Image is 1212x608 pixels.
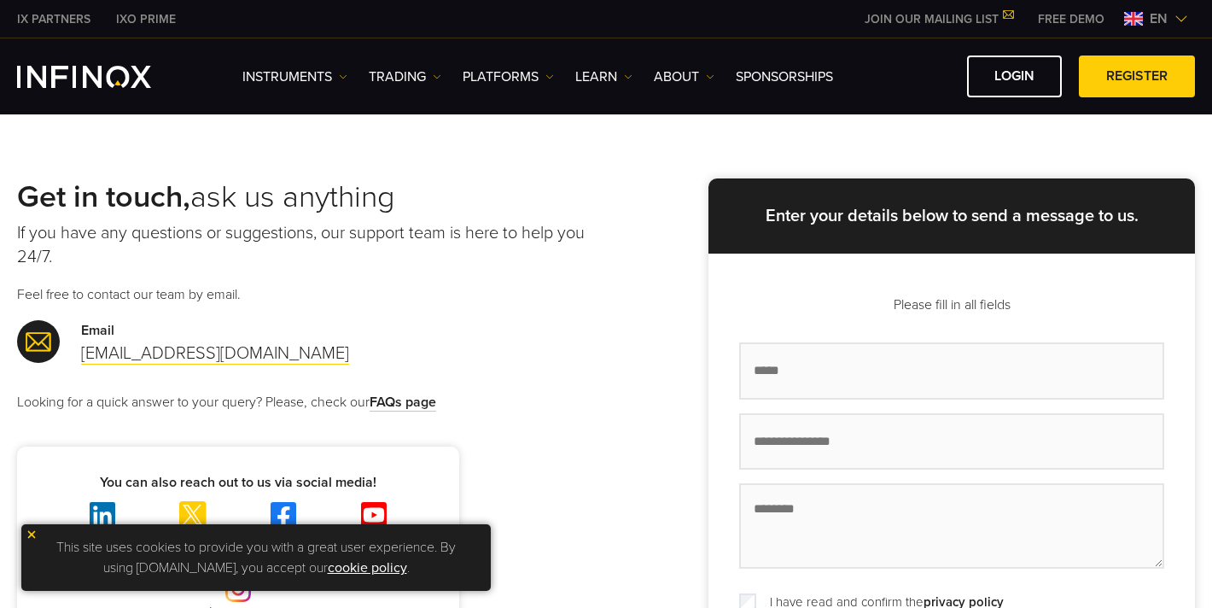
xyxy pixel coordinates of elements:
[17,221,606,269] p: If you have any questions or suggestions, our support team is here to help you 24/7.
[100,474,376,491] strong: You can also reach out to us via social media!
[1143,9,1174,29] span: en
[967,56,1062,97] a: LOGIN
[17,284,606,305] p: Feel free to contact our team by email.
[766,206,1139,226] strong: Enter your details below to send a message to us.
[103,10,189,28] a: INFINOX
[369,67,441,87] a: TRADING
[328,559,407,576] a: cookie policy
[81,322,114,339] strong: Email
[739,295,1164,315] p: Please fill in all fields
[17,178,606,216] h2: ask us anything
[1079,56,1195,97] a: REGISTER
[17,178,190,215] strong: Get in touch,
[242,67,347,87] a: Instruments
[852,12,1025,26] a: JOIN OUR MAILING LIST
[1025,10,1117,28] a: INFINOX MENU
[17,66,191,88] a: INFINOX Logo
[654,67,714,87] a: ABOUT
[575,67,632,87] a: Learn
[30,533,482,582] p: This site uses cookies to provide you with a great user experience. By using [DOMAIN_NAME], you a...
[81,343,349,365] a: [EMAIL_ADDRESS][DOMAIN_NAME]
[370,394,436,412] a: FAQs page
[736,67,833,87] a: SPONSORSHIPS
[4,10,103,28] a: INFINOX
[26,529,38,541] img: yellow close icon
[17,392,606,412] p: Looking for a quick answer to your query? Please, check our
[463,67,554,87] a: PLATFORMS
